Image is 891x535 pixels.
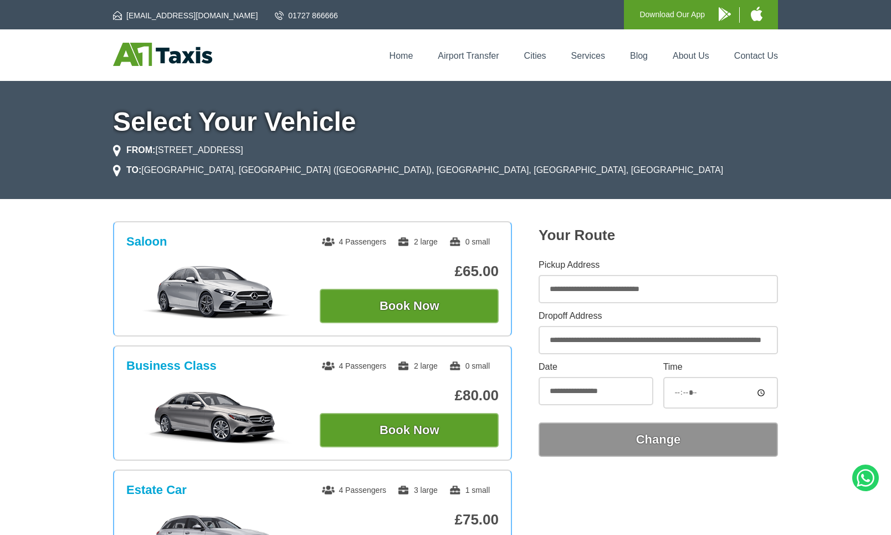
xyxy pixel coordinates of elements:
label: Pickup Address [539,261,778,269]
span: 2 large [397,237,438,246]
span: 3 large [397,486,438,495]
button: Change [539,422,778,457]
iframe: chat widget [739,511,885,535]
h3: Saloon [126,235,167,249]
h3: Estate Car [126,483,187,497]
label: Dropoff Address [539,312,778,320]
h3: Business Class [126,359,217,373]
a: Home [390,51,413,60]
p: £80.00 [320,387,499,404]
img: A1 Taxis St Albans LTD [113,43,212,66]
a: Cities [524,51,546,60]
a: Blog [630,51,648,60]
span: 1 small [449,486,490,495]
img: A1 Taxis iPhone App [751,7,762,21]
span: 4 Passengers [322,237,386,246]
p: £65.00 [320,263,499,280]
a: [EMAIL_ADDRESS][DOMAIN_NAME] [113,10,258,21]
img: Saloon [132,264,299,320]
a: Contact Us [734,51,778,60]
p: Download Our App [639,8,705,22]
h2: Your Route [539,227,778,244]
strong: TO: [126,165,141,175]
span: 4 Passengers [322,361,386,370]
label: Time [663,363,778,371]
button: Book Now [320,289,499,323]
span: 0 small [449,237,490,246]
span: 2 large [397,361,438,370]
span: 4 Passengers [322,486,386,495]
img: A1 Taxis Android App [719,7,731,21]
img: Business Class [132,389,299,444]
strong: FROM: [126,145,155,155]
a: About Us [673,51,709,60]
a: 01727 866666 [275,10,338,21]
span: 0 small [449,361,490,370]
li: [STREET_ADDRESS] [113,144,243,157]
p: £75.00 [320,511,499,528]
a: Airport Transfer [438,51,499,60]
a: Services [571,51,605,60]
li: [GEOGRAPHIC_DATA], [GEOGRAPHIC_DATA] ([GEOGRAPHIC_DATA]), [GEOGRAPHIC_DATA], [GEOGRAPHIC_DATA], [... [113,164,723,177]
button: Book Now [320,413,499,447]
label: Date [539,363,653,371]
h1: Select Your Vehicle [113,109,778,135]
